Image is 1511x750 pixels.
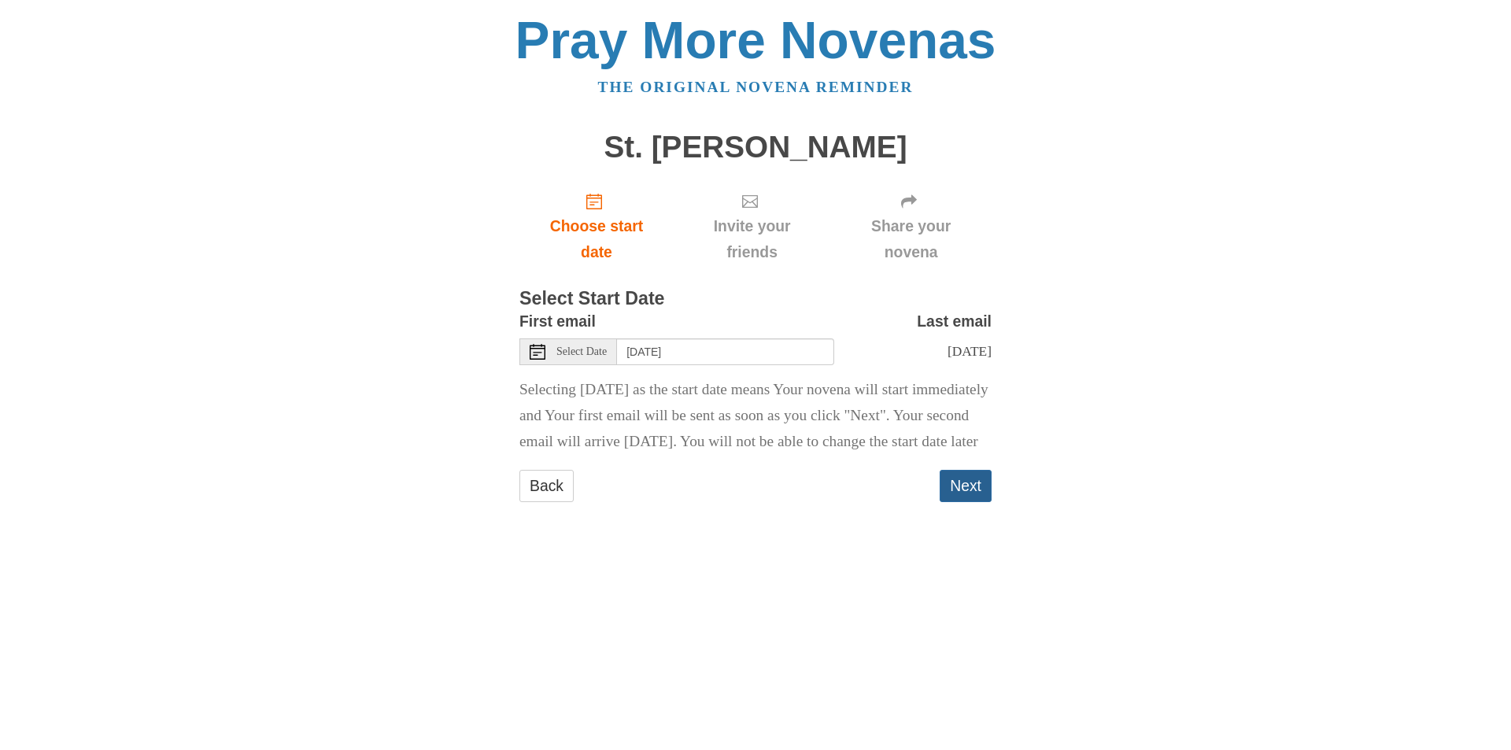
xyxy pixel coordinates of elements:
[519,377,992,455] p: Selecting [DATE] as the start date means Your novena will start immediately and Your first email ...
[519,289,992,309] h3: Select Start Date
[948,343,992,359] span: [DATE]
[846,213,976,265] span: Share your novena
[917,308,992,334] label: Last email
[515,11,996,69] a: Pray More Novenas
[689,213,815,265] span: Invite your friends
[519,470,574,502] a: Back
[617,338,834,365] input: Use the arrow keys to pick a date
[556,346,607,357] span: Select Date
[598,79,914,95] a: The original novena reminder
[519,179,674,273] a: Choose start date
[940,470,992,502] button: Next
[830,179,992,273] div: Click "Next" to confirm your start date first.
[674,179,830,273] div: Click "Next" to confirm your start date first.
[535,213,658,265] span: Choose start date
[519,308,596,334] label: First email
[519,131,992,164] h1: St. [PERSON_NAME]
